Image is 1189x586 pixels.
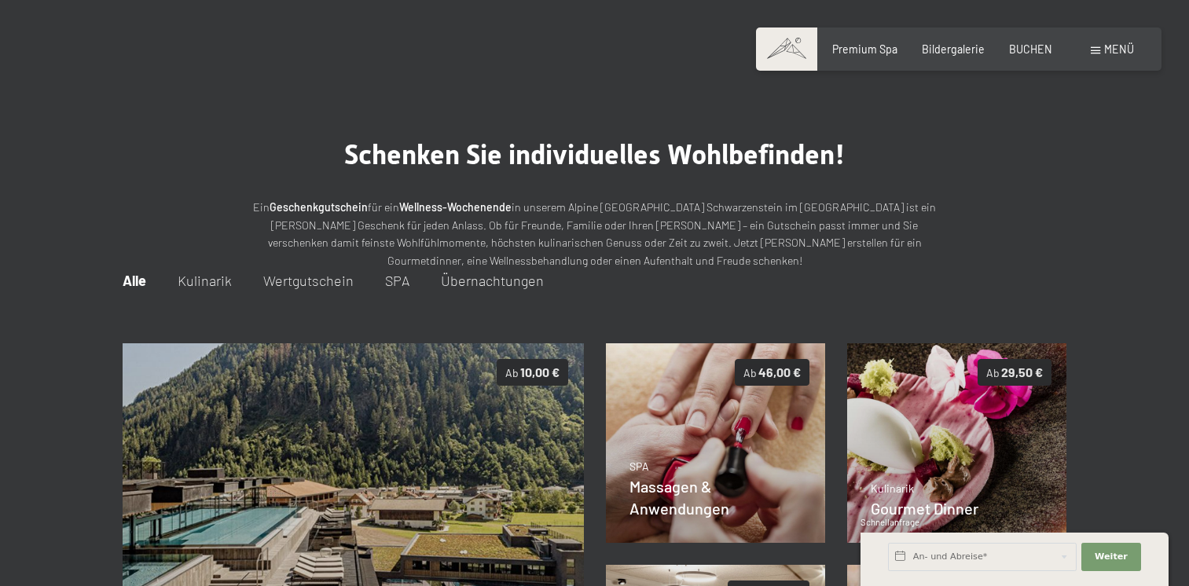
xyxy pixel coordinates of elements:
[249,199,941,269] p: Ein für ein in unserem Alpine [GEOGRAPHIC_DATA] Schwarzenstein im [GEOGRAPHIC_DATA] ist ein [PERS...
[1104,42,1134,56] span: Menü
[861,517,919,527] span: Schnellanfrage
[922,42,985,56] a: Bildergalerie
[1009,42,1052,56] a: BUCHEN
[344,138,846,170] span: Schenken Sie individuelles Wohlbefinden!
[270,200,368,214] strong: Geschenkgutschein
[1095,551,1128,563] span: Weiter
[1081,543,1141,571] button: Weiter
[832,42,897,56] a: Premium Spa
[399,200,512,214] strong: Wellness-Wochenende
